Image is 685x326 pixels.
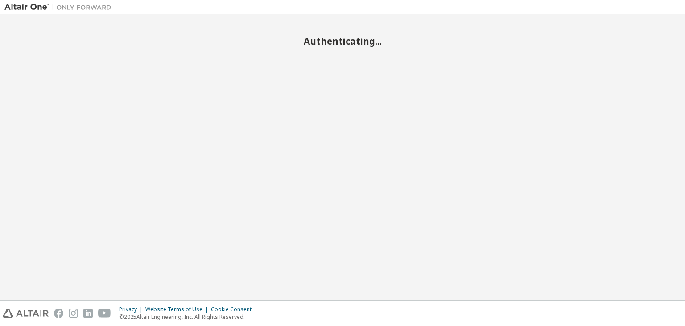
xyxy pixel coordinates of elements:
[98,309,111,318] img: youtube.svg
[4,35,681,47] h2: Authenticating...
[211,306,257,313] div: Cookie Consent
[54,309,63,318] img: facebook.svg
[3,309,49,318] img: altair_logo.svg
[4,3,116,12] img: Altair One
[119,313,257,321] p: © 2025 Altair Engineering, Inc. All Rights Reserved.
[83,309,93,318] img: linkedin.svg
[69,309,78,318] img: instagram.svg
[145,306,211,313] div: Website Terms of Use
[119,306,145,313] div: Privacy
